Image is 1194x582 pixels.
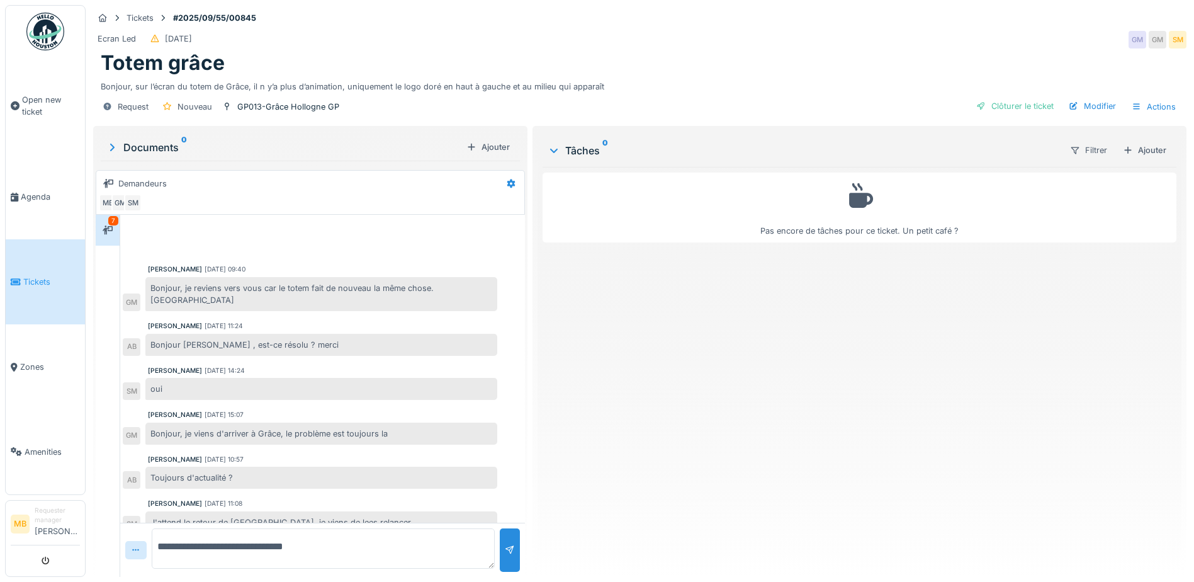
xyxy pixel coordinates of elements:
[177,101,212,113] div: Nouveau
[181,140,187,155] sup: 0
[205,499,242,508] div: [DATE] 11:08
[1129,31,1146,48] div: GM
[148,265,202,274] div: [PERSON_NAME]
[35,506,80,542] li: [PERSON_NAME]
[123,516,140,533] div: SM
[11,515,30,533] li: MB
[1126,98,1181,116] div: Actions
[118,178,167,190] div: Demandeurs
[123,294,140,311] div: GM
[145,277,497,311] div: Bonjour, je reviens vers vous car le totem fait de nouveau la même chose. [GEOGRAPHIC_DATA]
[148,366,202,375] div: [PERSON_NAME]
[461,139,515,156] div: Ajouter
[101,76,1179,93] div: Bonjour, sur l’écran du totem de Grâce, il n y’a plus d’animation, uniquement le logo doré en hau...
[98,33,136,45] div: Ecran Led
[145,467,497,489] div: Toujours d'actualité ?
[168,12,261,24] strong: #2025/09/55/00845
[237,101,339,113] div: GP013-Grâce Hollogne GP
[6,239,85,324] a: Tickets
[21,191,80,203] span: Agenda
[23,276,80,288] span: Tickets
[1064,141,1113,159] div: Filtrer
[101,51,225,75] h1: Totem grâce
[118,101,149,113] div: Request
[205,366,245,375] div: [DATE] 14:24
[111,194,129,212] div: GM
[1149,31,1166,48] div: GM
[1064,98,1121,115] div: Modifier
[971,98,1059,115] div: Clôturer le ticket
[145,378,497,400] div: oui
[25,446,80,458] span: Amenities
[205,410,244,419] div: [DATE] 15:07
[205,321,243,331] div: [DATE] 11:24
[124,194,142,212] div: SM
[123,382,140,400] div: SM
[35,506,80,525] div: Requester manager
[127,12,154,24] div: Tickets
[548,143,1059,158] div: Tâches
[148,455,202,464] div: [PERSON_NAME]
[145,423,497,445] div: Bonjour, je viens d'arriver à Grâce, le problème est toujours la
[148,410,202,419] div: [PERSON_NAME]
[123,338,140,356] div: AB
[6,409,85,494] a: Amenities
[6,154,85,239] a: Agenda
[11,506,80,545] a: MB Requester manager[PERSON_NAME]
[145,511,497,533] div: J'attend le retour de [GEOGRAPHIC_DATA]. je viens de lees relancer.
[20,361,80,373] span: Zones
[148,321,202,331] div: [PERSON_NAME]
[165,33,192,45] div: [DATE]
[123,471,140,489] div: AB
[145,334,497,356] div: Bonjour [PERSON_NAME] , est-ce résolu ? merci
[602,143,608,158] sup: 0
[205,455,244,464] div: [DATE] 10:57
[6,324,85,409] a: Zones
[1118,142,1171,159] div: Ajouter
[6,57,85,154] a: Open new ticket
[148,499,202,508] div: [PERSON_NAME]
[551,178,1168,237] div: Pas encore de tâches pour ce ticket. Un petit café ?
[106,140,461,155] div: Documents
[26,13,64,50] img: Badge_color-CXgf-gQk.svg
[99,194,116,212] div: MB
[108,216,118,225] div: 7
[205,265,245,274] div: [DATE] 09:40
[22,94,80,118] span: Open new ticket
[123,427,140,445] div: GM
[1169,31,1186,48] div: SM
